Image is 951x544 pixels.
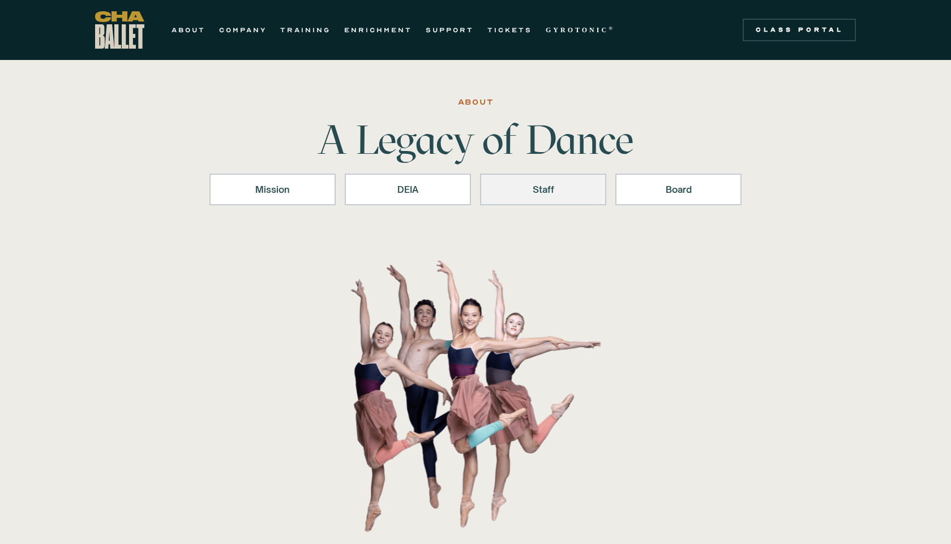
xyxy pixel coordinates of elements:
[344,23,412,37] a: ENRICHMENT
[209,174,336,205] a: Mission
[219,23,267,37] a: COMPANY
[480,174,606,205] a: Staff
[487,23,532,37] a: TICKETS
[546,26,609,34] strong: GYROTONIC
[224,183,321,196] div: Mission
[615,174,742,205] a: Board
[609,25,615,31] sup: ®
[172,23,205,37] a: ABOUT
[743,19,856,41] a: Class Portal
[359,183,456,196] div: DEIA
[458,96,494,109] div: ABOUT
[299,119,652,160] h1: A Legacy of Dance
[345,174,471,205] a: DEIA
[495,183,592,196] div: Staff
[749,25,849,34] div: Class Portal
[280,23,331,37] a: TRAINING
[426,23,474,37] a: SUPPORT
[546,23,615,37] a: GYROTONIC®
[630,183,727,196] div: Board
[95,11,144,49] a: home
